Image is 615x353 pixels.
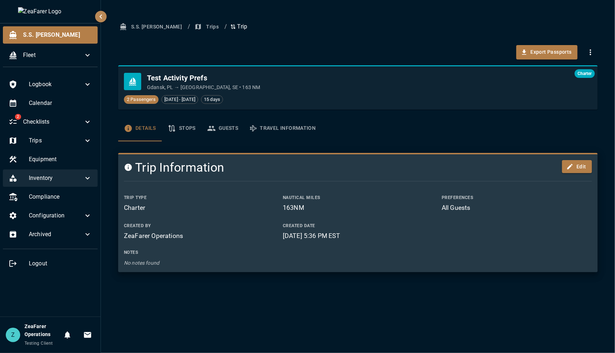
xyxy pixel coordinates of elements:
[162,96,198,103] span: [DATE] - [DATE]
[224,22,227,31] li: /
[124,195,147,200] span: Trip Type
[29,99,92,107] span: Calendar
[118,20,185,34] button: S.S. [PERSON_NAME]
[80,328,95,342] button: Invitations
[3,188,98,206] div: Compliance
[3,47,98,64] div: Fleet
[3,132,98,149] div: Trips
[124,203,274,212] p: Charter
[29,230,83,239] span: Archived
[562,160,592,173] button: Edit
[29,193,92,201] span: Compliance
[29,155,92,164] span: Equipment
[124,223,151,228] span: Created By
[3,26,98,44] div: S.S. [PERSON_NAME]
[3,255,98,272] div: Logout
[283,231,592,241] p: [DATE] 5:36 PM EST
[516,45,578,59] button: Export Passports
[29,136,83,145] span: Trips
[23,31,92,39] span: S.S. [PERSON_NAME]
[283,203,433,212] p: 163 NM
[29,259,92,268] span: Logout
[6,328,20,342] div: Z
[283,195,320,200] span: Nautical Miles
[3,207,98,224] div: Configuration
[3,76,98,93] div: Logbook
[188,22,190,31] li: /
[244,115,321,141] button: Travel Information
[3,94,98,112] div: Calendar
[3,113,98,131] div: 2Checklists
[193,20,222,34] button: Trips
[442,195,473,200] span: Preferences
[60,328,75,342] button: Notifications
[3,169,98,187] div: Inventory
[3,226,98,243] div: Archived
[124,249,592,256] span: Notes
[147,72,563,84] h6: Test Activity Prefs
[29,80,83,89] span: Logbook
[24,341,53,346] span: Testing Client
[230,22,248,31] p: Trip
[23,51,83,59] span: Fleet
[15,114,21,120] span: 2
[124,231,274,241] p: ZeaFarer Operations
[442,203,592,212] p: All Guests
[124,259,592,266] p: No notes found
[29,211,83,220] span: Configuration
[162,115,201,141] button: Stops
[201,115,244,141] button: Guests
[29,174,83,182] span: Inventory
[575,70,595,77] span: Charter
[23,118,83,126] span: Checklists
[18,7,83,16] img: ZeaFarer Logo
[283,223,315,228] span: Created Date
[124,160,513,175] h4: Trip Information
[24,323,60,339] h6: ZeaFarer Operations
[124,96,159,103] span: 2 Passengers
[201,96,223,103] span: 15 days
[147,84,563,91] p: Gdansk, PL → [GEOGRAPHIC_DATA], SE • 163 NM
[3,151,98,168] div: Equipment
[118,115,162,141] button: Details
